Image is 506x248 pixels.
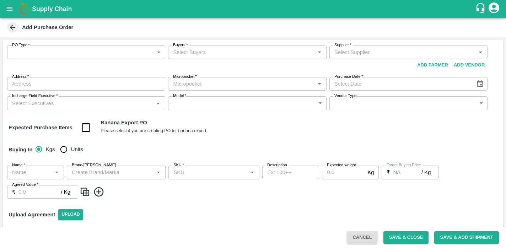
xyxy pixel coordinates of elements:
b: Add Purchase Order [22,25,73,30]
strong: Upload Agreement [9,212,55,217]
p: / Kg [61,188,70,196]
button: Open [315,79,324,88]
button: Add Vendor [451,59,488,71]
input: 0.0 [18,185,61,199]
p: ₹ [12,188,16,196]
input: Select Date [329,77,470,91]
button: Choose date [473,77,487,91]
input: Select Supplier [332,48,474,57]
label: Vendor Type [334,93,356,99]
button: Cancel [347,231,377,244]
p: / Kg [421,168,431,176]
img: CloneIcon [80,186,90,198]
h6: Buying In [6,142,36,157]
label: Address [12,74,29,80]
p: ₹ [387,168,390,176]
input: 0.0 [322,166,365,179]
button: Open [248,168,257,177]
div: buying_in [36,142,89,156]
div: account of current user [488,1,500,16]
button: Open [154,98,163,108]
button: Open [315,48,324,57]
input: Select Executives [9,98,151,108]
small: Please select if you are creating PO for banana export [101,128,206,133]
label: Brand/[PERSON_NAME] [72,162,116,168]
input: Micropocket [170,79,312,88]
span: Kgs [46,145,55,153]
label: Agreed Value [12,182,38,188]
input: SKU [171,168,246,177]
input: Select Buyers [170,48,312,57]
label: Description [267,162,287,168]
label: Model [173,93,186,99]
button: Open [154,168,163,177]
img: logo [18,2,32,16]
label: Name [12,162,25,168]
input: Address [7,77,165,91]
label: SKU [173,162,184,168]
label: Micropocket [173,74,197,80]
label: Supplier [334,42,351,48]
label: Buyers [173,42,188,48]
b: Supply Chain [32,5,72,12]
button: Add Farmer [414,59,451,71]
a: Supply Chain [32,4,475,14]
label: PO Type [12,42,30,48]
button: open drawer [1,1,18,17]
button: Open [476,48,485,57]
input: 0.0 [393,166,421,179]
div: customer-support [475,2,488,15]
label: Incharge Field Executive [12,93,58,99]
span: Units [71,145,83,153]
input: Create Brand/Marka [69,168,152,177]
b: Banana Export PO [101,120,147,125]
button: Save & Add Shipment [434,231,499,244]
label: Target Buying Price [387,162,421,168]
button: Open [52,168,61,177]
span: Upload [58,209,83,220]
label: Expected weight [327,162,356,168]
button: Save & Close [383,231,429,244]
input: Name [9,168,50,177]
strong: Expected Purchase Items [9,125,72,130]
p: Kg [367,168,374,176]
label: Purchase Date [334,74,363,80]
